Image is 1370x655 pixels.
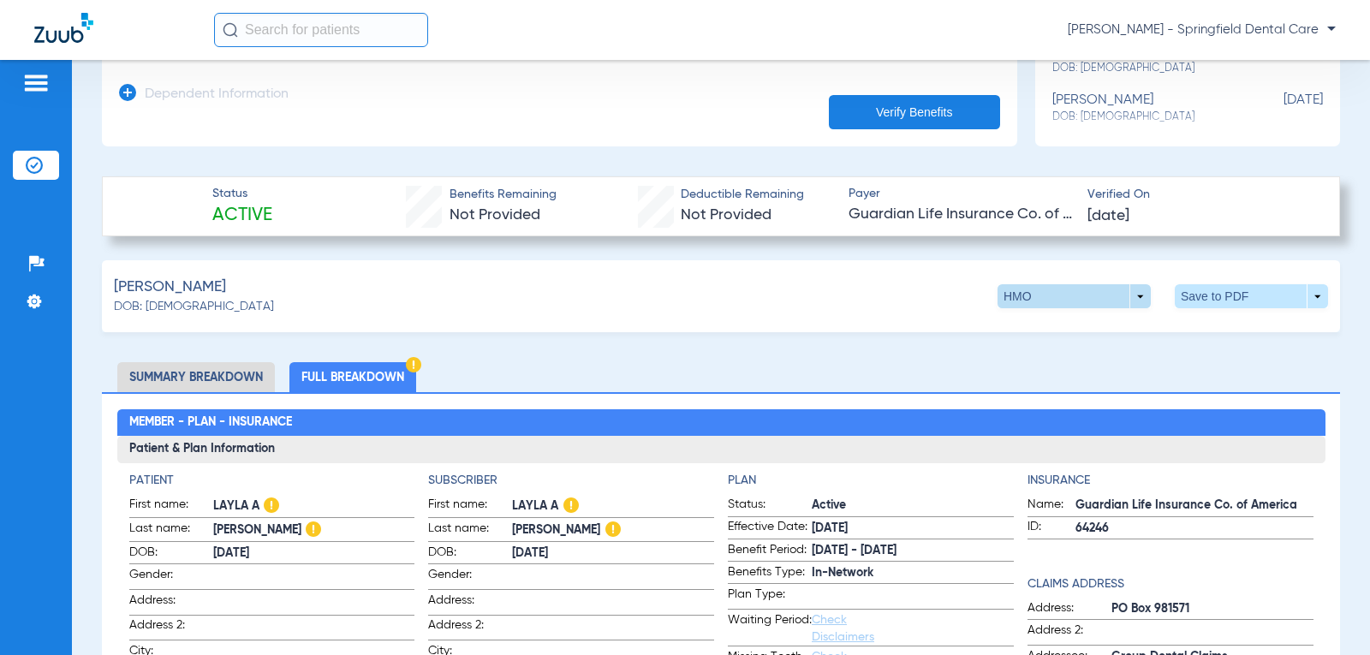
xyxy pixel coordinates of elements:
[214,13,428,47] input: Search for patients
[212,185,272,203] span: Status
[1027,496,1075,516] span: Name:
[450,186,557,204] span: Benefits Remaining
[1237,92,1323,124] span: [DATE]
[812,542,1014,560] span: [DATE] - [DATE]
[129,544,213,564] span: DOB:
[681,207,771,223] span: Not Provided
[428,472,714,490] h4: Subscriber
[1087,186,1312,204] span: Verified On
[114,298,274,316] span: DOB: [DEMOGRAPHIC_DATA]
[213,496,415,517] span: LAYLA A
[728,586,812,609] span: Plan Type:
[129,496,213,517] span: First name:
[129,592,213,615] span: Address:
[1027,599,1111,620] span: Address:
[406,357,421,372] img: Hazard
[117,436,1325,463] h3: Patient & Plan Information
[264,497,279,513] img: Hazard
[34,13,93,43] img: Zuub Logo
[450,207,540,223] span: Not Provided
[428,520,512,541] span: Last name:
[728,496,812,516] span: Status:
[145,86,289,104] h3: Dependent Information
[812,564,1014,582] span: In-Network
[428,592,512,615] span: Address:
[605,521,621,537] img: Hazard
[213,520,415,541] span: [PERSON_NAME]
[1175,284,1328,308] button: Save to PDF
[117,409,1325,437] h2: Member - Plan - Insurance
[428,496,512,517] span: First name:
[998,284,1151,308] button: HMO
[512,545,714,563] span: [DATE]
[1075,520,1313,538] span: 64246
[1052,110,1237,125] span: DOB: [DEMOGRAPHIC_DATA]
[428,566,512,589] span: Gender:
[812,497,1014,515] span: Active
[129,616,213,640] span: Address 2:
[22,73,50,93] img: hamburger-icon
[512,496,714,517] span: LAYLA A
[812,520,1014,538] span: [DATE]
[129,566,213,589] span: Gender:
[681,186,804,204] span: Deductible Remaining
[728,518,812,539] span: Effective Date:
[728,611,812,646] span: Waiting Period:
[1111,600,1313,618] span: PO Box 981571
[213,545,415,563] span: [DATE]
[812,614,874,643] a: Check Disclaimers
[829,95,1000,129] button: Verify Benefits
[1075,497,1313,515] span: Guardian Life Insurance Co. of America
[289,362,416,392] li: Full Breakdown
[306,521,321,537] img: Hazard
[1027,622,1111,645] span: Address 2:
[223,22,238,38] img: Search Icon
[114,277,226,298] span: [PERSON_NAME]
[129,472,415,490] h4: Patient
[849,185,1073,203] span: Payer
[728,541,812,562] span: Benefit Period:
[428,616,512,640] span: Address 2:
[728,472,1014,490] h4: Plan
[849,204,1073,225] span: Guardian Life Insurance Co. of America
[1068,21,1336,39] span: [PERSON_NAME] - Springfield Dental Care
[728,563,812,584] span: Benefits Type:
[1027,472,1313,490] h4: Insurance
[428,544,512,564] span: DOB:
[1052,92,1237,124] div: [PERSON_NAME]
[563,497,579,513] img: Hazard
[117,362,275,392] li: Summary Breakdown
[1027,518,1075,539] span: ID:
[1027,575,1313,593] h4: Claims Address
[212,204,272,228] span: Active
[1087,205,1129,227] span: [DATE]
[512,520,714,541] span: [PERSON_NAME]
[1052,61,1237,76] span: DOB: [DEMOGRAPHIC_DATA]
[129,520,213,541] span: Last name:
